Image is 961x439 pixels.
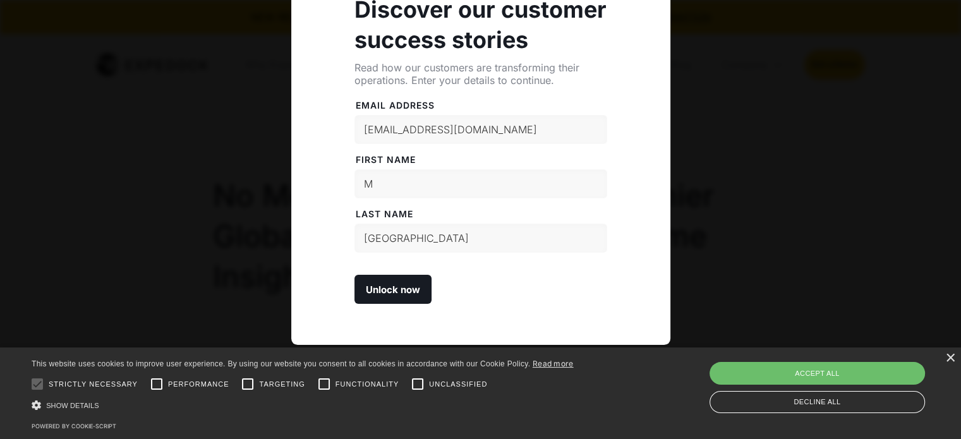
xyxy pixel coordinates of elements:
[429,379,487,390] span: Unclassified
[32,423,116,430] a: Powered by cookie-script
[354,275,432,304] input: Unlock now
[751,303,961,439] iframe: Chat Widget
[32,399,574,412] div: Show details
[354,87,607,304] form: Case Studies Form
[49,379,138,390] span: Strictly necessary
[259,379,305,390] span: Targeting
[533,359,574,368] a: Read more
[354,61,607,87] div: Read how our customers are transforming their operations. Enter your details to continue.
[168,379,229,390] span: Performance
[335,379,399,390] span: Functionality
[46,402,99,409] span: Show details
[710,362,925,385] div: Accept all
[354,99,607,112] label: Email address
[32,359,530,368] span: This website uses cookies to improve user experience. By using our website you consent to all coo...
[354,208,607,220] label: LAST NAME
[354,153,607,166] label: FiRST NAME
[710,391,925,413] div: Decline all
